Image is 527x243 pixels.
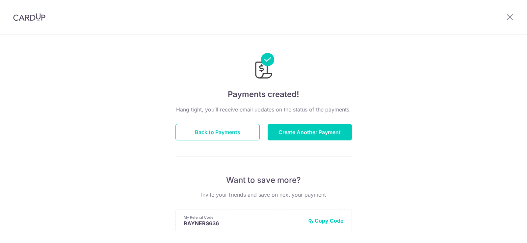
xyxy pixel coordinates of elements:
[175,124,260,140] button: Back to Payments
[13,13,45,21] img: CardUp
[253,53,274,81] img: Payments
[175,175,352,185] p: Want to save more?
[184,220,303,227] p: RAYNERS636
[268,124,352,140] button: Create Another Payment
[184,215,303,220] p: My Referral Code
[308,217,344,224] button: Copy Code
[175,191,352,199] p: Invite your friends and save on next your payment
[175,88,352,100] h4: Payments created!
[175,106,352,113] p: Hang tight, you’ll receive email updates on the status of the payments.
